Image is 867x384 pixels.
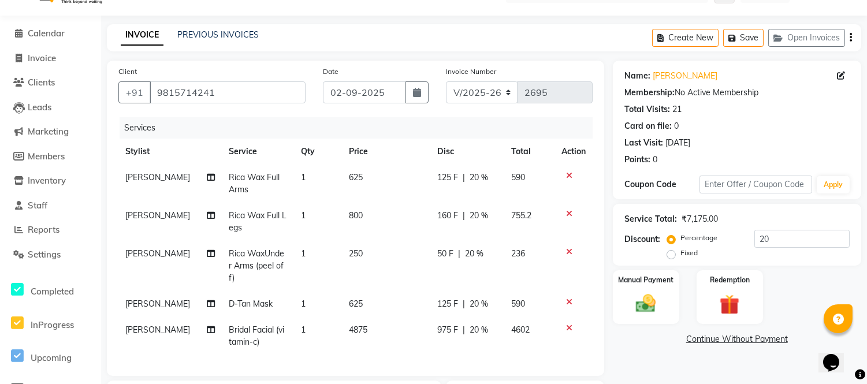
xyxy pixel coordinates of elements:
div: 21 [672,103,682,115]
span: Rica Wax Full Arms [229,172,280,195]
div: ₹7,175.00 [682,213,718,225]
input: Enter Offer / Coupon Code [699,176,812,193]
span: 4875 [349,325,367,335]
span: Staff [28,200,47,211]
span: 236 [511,248,525,259]
label: Manual Payment [618,275,673,285]
th: Disc [430,139,504,165]
a: Settings [3,248,98,262]
span: 20 % [470,324,488,336]
div: Points: [624,154,650,166]
span: Members [28,151,65,162]
a: Marketing [3,125,98,139]
span: 20 % [465,248,483,260]
button: +91 [118,81,151,103]
div: No Active Membership [624,87,850,99]
th: Total [504,139,555,165]
th: Service [222,139,294,165]
span: 625 [349,299,363,309]
span: 975 F [437,324,458,336]
span: | [463,210,465,222]
label: Redemption [710,275,750,285]
span: Marketing [28,126,69,137]
span: InProgress [31,319,74,330]
span: [PERSON_NAME] [125,210,190,221]
th: Price [342,139,430,165]
span: Upcoming [31,352,72,363]
span: 160 F [437,210,458,222]
span: Rica WaxUnder Arms (peel off) [229,248,284,283]
a: Staff [3,199,98,212]
span: | [458,248,460,260]
a: Inventory [3,174,98,188]
span: Inventory [28,175,66,186]
span: 1 [301,248,306,259]
button: Apply [817,176,850,193]
a: PREVIOUS INVOICES [177,29,259,40]
span: 1 [301,172,306,182]
a: Leads [3,101,98,114]
iframe: chat widget [818,338,855,372]
span: D-Tan Mask [229,299,273,309]
span: | [463,324,465,336]
div: Name: [624,70,650,82]
label: Fixed [680,248,698,258]
span: 800 [349,210,363,221]
img: _gift.svg [713,292,746,317]
span: 250 [349,248,363,259]
span: 125 F [437,172,458,184]
button: Save [723,29,764,47]
span: Completed [31,286,74,297]
div: [DATE] [665,137,690,149]
div: Membership: [624,87,675,99]
span: Invoice [28,53,56,64]
a: Clients [3,76,98,90]
span: | [463,298,465,310]
a: Reports [3,223,98,237]
span: 1 [301,325,306,335]
label: Client [118,66,137,77]
div: Total Visits: [624,103,670,115]
div: Last Visit: [624,137,663,149]
th: Action [555,139,593,165]
div: Discount: [624,233,660,245]
span: [PERSON_NAME] [125,248,190,259]
span: Reports [28,224,59,235]
input: Search by Name/Mobile/Email/Code [150,81,306,103]
div: Services [120,117,601,139]
span: Calendar [28,28,65,39]
span: 590 [511,299,525,309]
span: Rica Wax Full Legs [229,210,286,233]
span: 590 [511,172,525,182]
img: _cash.svg [630,292,662,315]
button: Create New [652,29,719,47]
span: Bridal Facial (vitamin-c) [229,325,284,347]
span: 125 F [437,298,458,310]
span: 20 % [470,210,488,222]
span: 20 % [470,172,488,184]
span: [PERSON_NAME] [125,299,190,309]
a: Calendar [3,27,98,40]
a: INVOICE [121,25,163,46]
span: 625 [349,172,363,182]
div: Card on file: [624,120,672,132]
div: Service Total: [624,213,677,225]
label: Percentage [680,233,717,243]
label: Date [323,66,338,77]
span: Settings [28,249,61,260]
span: 755.2 [511,210,531,221]
div: Coupon Code [624,178,699,191]
button: Open Invoices [768,29,845,47]
a: Members [3,150,98,163]
a: [PERSON_NAME] [653,70,717,82]
a: Invoice [3,52,98,65]
a: Continue Without Payment [615,333,859,345]
div: 0 [674,120,679,132]
label: Invoice Number [446,66,496,77]
span: 50 F [437,248,453,260]
span: | [463,172,465,184]
span: 1 [301,210,306,221]
th: Stylist [118,139,222,165]
span: Clients [28,77,55,88]
span: Leads [28,102,51,113]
